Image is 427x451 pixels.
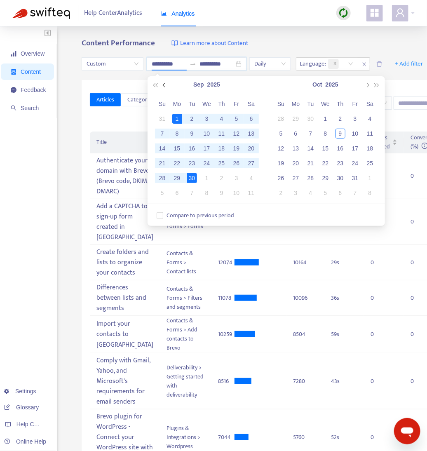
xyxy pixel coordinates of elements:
[331,330,357,339] div: 59 s
[338,8,349,18] img: sync.dc5367851b00ba804db3.png
[218,330,235,339] div: 10259
[306,188,316,198] div: 4
[232,114,242,124] div: 5
[289,171,303,186] td: 2025-10-27
[350,143,360,153] div: 17
[306,158,316,168] div: 21
[229,96,244,111] th: Fr
[246,129,256,139] div: 13
[199,156,214,171] td: 2025-09-24
[217,188,227,198] div: 9
[202,114,212,124] div: 3
[232,158,242,168] div: 26
[185,111,199,126] td: 2025-09-02
[21,87,46,93] span: Feedback
[202,129,212,139] div: 10
[157,114,167,124] div: 31
[365,158,375,168] div: 25
[365,173,375,183] div: 1
[274,156,289,171] td: 2025-10-19
[246,114,256,124] div: 6
[333,156,348,171] td: 2025-10-23
[276,129,286,139] div: 5
[96,354,153,409] div: Comply with Gmail, Yahoo, and Microsoft's requirements for email senders
[170,171,185,186] td: 2025-09-29
[348,96,363,111] th: Fr
[157,129,167,139] div: 7
[172,129,182,139] div: 8
[90,93,121,106] button: Articles
[170,141,185,156] td: 2025-09-15
[218,294,235,303] div: 11078
[217,129,227,139] div: 11
[291,143,301,153] div: 13
[21,105,39,111] span: Search
[331,258,357,267] div: 29 s
[303,96,318,111] th: Tu
[296,58,327,70] span: Language :
[185,141,199,156] td: 2025-09-16
[157,158,167,168] div: 21
[12,7,70,19] img: Swifteq
[335,188,345,198] div: 6
[21,50,45,57] span: Overview
[363,141,378,156] td: 2025-10-18
[276,114,286,124] div: 28
[232,143,242,153] div: 19
[229,156,244,171] td: 2025-09-26
[303,156,318,171] td: 2025-10-21
[348,171,363,186] td: 2025-10-31
[395,8,405,18] span: user
[199,111,214,126] td: 2025-09-03
[96,245,153,280] div: Create folders and lists to organize your contacts
[303,141,318,156] td: 2025-10-14
[363,111,378,126] td: 2025-10-04
[411,294,427,303] div: 0
[155,171,170,186] td: 2025-09-28
[157,143,167,153] div: 14
[318,111,333,126] td: 2025-10-01
[172,158,182,168] div: 22
[411,330,427,339] div: 0
[217,173,227,183] div: 2
[254,58,286,70] span: Daily
[376,61,382,67] span: delete
[244,126,259,141] td: 2025-09-13
[303,186,318,200] td: 2025-11-04
[171,39,248,48] a: Learn more about Content
[289,126,303,141] td: 2025-10-06
[170,96,185,111] th: Mo
[371,294,387,303] div: 0
[348,126,363,141] td: 2025-10-10
[318,126,333,141] td: 2025-10-08
[291,114,301,124] div: 29
[348,141,363,156] td: 2025-10-17
[306,173,316,183] div: 28
[335,114,345,124] div: 2
[218,433,235,442] div: 7044
[306,129,316,139] div: 7
[21,68,41,75] span: Content
[187,173,197,183] div: 30
[232,129,242,139] div: 12
[172,173,182,183] div: 29
[331,294,357,303] div: 36 s
[127,95,154,104] span: Categories
[276,143,286,153] div: 12
[363,156,378,171] td: 2025-10-25
[187,114,197,124] div: 2
[291,158,301,168] div: 20
[350,188,360,198] div: 7
[333,141,348,156] td: 2025-10-16
[96,281,153,315] div: Differences between lists and segments
[199,171,214,186] td: 2025-10-01
[160,353,211,409] td: Deliverability > Getting started with deliverability
[306,143,316,153] div: 14
[199,126,214,141] td: 2025-09-10
[276,188,286,198] div: 2
[161,11,167,16] span: area-chart
[96,317,153,352] div: Import your contacts to [GEOGRAPHIC_DATA]
[244,186,259,200] td: 2025-10-11
[289,111,303,126] td: 2025-09-29
[411,377,427,386] div: 0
